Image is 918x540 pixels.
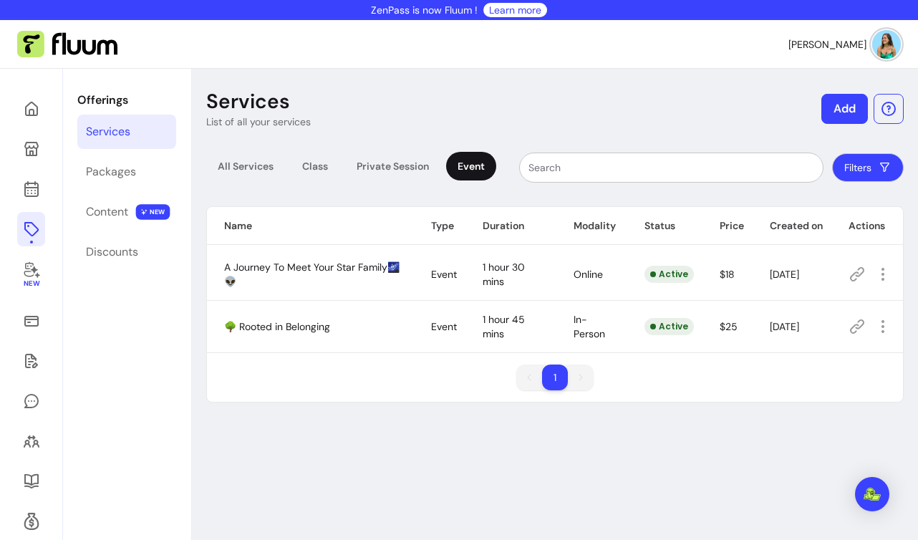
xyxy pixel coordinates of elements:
span: [DATE] [770,268,799,281]
span: New [23,279,39,289]
a: New [17,252,45,298]
span: [PERSON_NAME] [788,37,866,52]
th: Actions [831,207,903,245]
a: My Messages [17,384,45,418]
button: Filters [832,153,904,182]
th: Status [627,207,702,245]
th: Modality [556,207,627,245]
div: Class [291,152,339,180]
div: Packages [86,163,136,180]
input: Search [528,160,814,175]
a: My Page [17,132,45,166]
span: 🌳 Rooted in Belonging [224,320,330,333]
p: ZenPass is now Fluum ! [371,3,478,17]
span: $25 [720,320,738,333]
th: Duration [465,207,556,245]
a: Discounts [77,235,176,269]
div: Content [86,203,128,221]
button: Add [821,94,868,124]
a: Packages [77,155,176,189]
a: Content NEW [77,195,176,229]
div: All Services [206,152,285,180]
th: Price [702,207,753,245]
span: Event [431,320,457,333]
span: NEW [136,204,170,220]
p: Offerings [77,92,176,109]
li: pagination item 1 active [542,365,568,390]
img: avatar [872,30,901,59]
a: Clients [17,424,45,458]
a: Refer & Earn [17,504,45,539]
a: Home [17,92,45,126]
p: Services [206,89,290,115]
span: 1 hour 45 mins [483,313,525,340]
div: Event [446,152,496,180]
a: Calendar [17,172,45,206]
p: List of all your services [206,115,311,129]
a: Offerings [17,212,45,246]
span: A Journey To Meet Your Star Family🌌👽 [224,261,400,288]
span: In-Person [574,313,605,340]
span: [DATE] [770,320,799,333]
a: Services [77,115,176,149]
th: Type [414,207,465,245]
nav: pagination navigation [509,357,601,397]
span: Online [574,268,603,281]
a: Resources [17,464,45,498]
a: Waivers [17,344,45,378]
div: Private Session [345,152,440,180]
div: Active [644,266,694,283]
img: Fluum Logo [17,31,117,58]
th: Name [207,207,414,245]
button: avatar[PERSON_NAME] [788,30,901,59]
a: Sales [17,304,45,338]
div: Active [644,318,694,335]
div: Discounts [86,244,138,261]
span: Event [431,268,457,281]
a: Learn more [489,3,541,17]
div: Services [86,123,130,140]
th: Created on [753,207,831,245]
span: 1 hour 30 mins [483,261,525,288]
span: $18 [720,268,735,281]
div: Open Intercom Messenger [855,477,889,511]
